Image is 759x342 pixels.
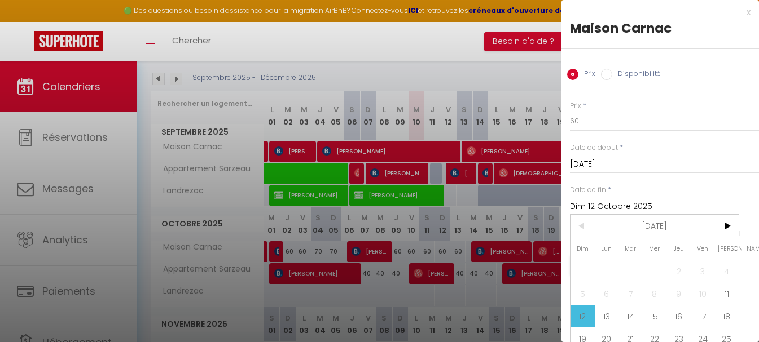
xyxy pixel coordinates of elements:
[714,215,739,237] span: >
[561,6,751,19] div: x
[618,237,643,260] span: Mar
[691,237,715,260] span: Ven
[571,305,595,327] span: 12
[612,69,661,81] label: Disponibilité
[714,260,739,282] span: 4
[595,305,619,327] span: 13
[691,305,715,327] span: 17
[643,305,667,327] span: 15
[571,215,595,237] span: <
[691,260,715,282] span: 3
[643,282,667,305] span: 8
[571,237,595,260] span: Dim
[666,237,691,260] span: Jeu
[714,237,739,260] span: [PERSON_NAME]
[570,185,606,196] label: Date de fin
[643,237,667,260] span: Mer
[643,260,667,282] span: 1
[571,282,595,305] span: 5
[570,101,581,112] label: Prix
[618,282,643,305] span: 7
[595,215,715,237] span: [DATE]
[666,282,691,305] span: 9
[714,305,739,327] span: 18
[570,143,618,153] label: Date de début
[618,305,643,327] span: 14
[666,260,691,282] span: 2
[9,5,43,38] button: Ouvrir le widget de chat LiveChat
[666,305,691,327] span: 16
[595,237,619,260] span: Lun
[570,19,751,37] div: Maison Carnac
[714,282,739,305] span: 11
[595,282,619,305] span: 6
[578,69,595,81] label: Prix
[691,282,715,305] span: 10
